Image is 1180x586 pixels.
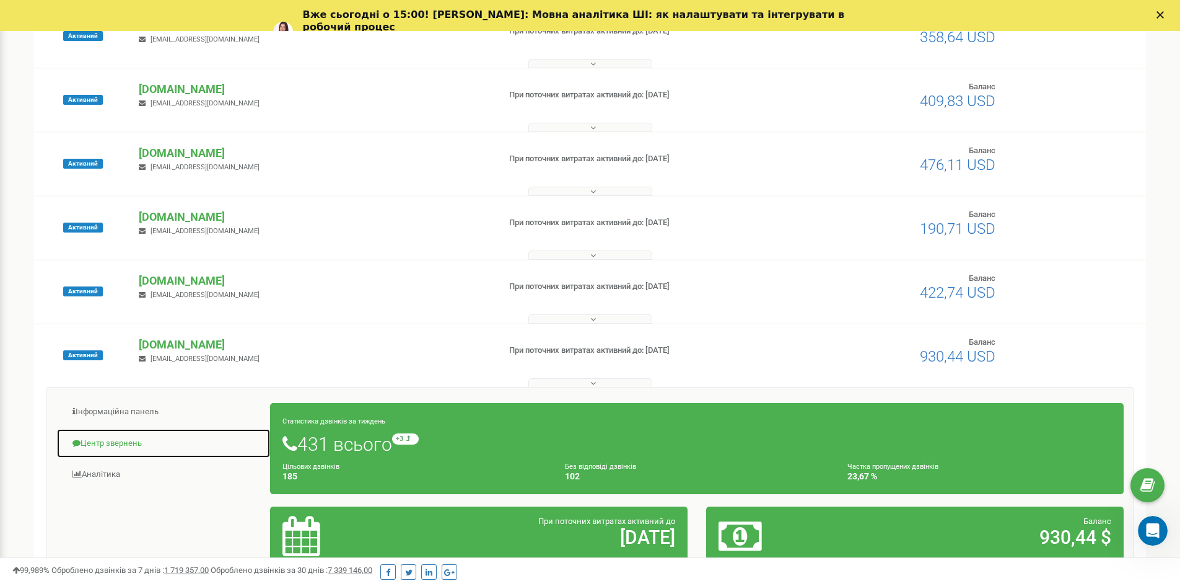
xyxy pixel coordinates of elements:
p: [DOMAIN_NAME] [139,145,489,161]
span: [EMAIL_ADDRESS][DOMAIN_NAME] [151,291,260,299]
p: [DOMAIN_NAME] [139,337,489,353]
span: Оброблено дзвінків за 30 днів : [211,566,372,575]
p: При поточних витратах активний до: [DATE] [509,345,767,357]
span: Баланс [969,146,995,155]
span: [EMAIL_ADDRESS][DOMAIN_NAME] [151,355,260,363]
p: [DOMAIN_NAME] [139,273,489,289]
span: 409,83 USD [920,92,995,110]
span: Баланс [969,273,995,283]
span: Активний [63,286,103,296]
p: При поточних витратах активний до: [DATE] [509,281,767,293]
span: Баланс [1083,517,1111,526]
h2: 930,44 $ [855,527,1111,548]
span: Активний [63,95,103,105]
b: Вже сьогодні о 15:00! [PERSON_NAME]: Мовна аналітика ШІ: як налаштувати та інтегрувати в робочий ... [303,9,845,33]
p: При поточних витратах активний до: [DATE] [509,153,767,165]
span: [EMAIL_ADDRESS][DOMAIN_NAME] [151,227,260,235]
span: [EMAIL_ADDRESS][DOMAIN_NAME] [151,35,260,43]
p: При поточних витратах активний до: [DATE] [509,89,767,101]
span: Активний [63,159,103,169]
h2: [DATE] [419,527,675,548]
p: [DOMAIN_NAME] [139,81,489,97]
span: 476,11 USD [920,156,995,174]
u: 1 719 357,00 [164,566,209,575]
span: [EMAIL_ADDRESS][DOMAIN_NAME] [151,163,260,171]
small: Частка пропущених дзвінків [847,463,938,471]
span: Оброблено дзвінків за 7 днів : [51,566,209,575]
div: Закрити [1156,11,1169,19]
small: +3 [392,433,419,445]
small: Статистика дзвінків за тиждень [282,417,385,425]
span: При поточних витратах активний до [538,517,675,526]
p: При поточних витратах активний до: [DATE] [509,25,767,37]
span: [EMAIL_ADDRESS][DOMAIN_NAME] [151,99,260,107]
span: Баланс [969,82,995,91]
small: Без відповіді дзвінків [565,463,636,471]
span: 422,74 USD [920,284,995,301]
span: 358,64 USD [920,29,995,46]
span: 930,44 USD [920,348,995,365]
img: Profile image for Yuliia [273,22,293,42]
iframe: Intercom live chat [1138,516,1168,546]
span: Баланс [969,337,995,347]
h4: 185 [282,472,546,481]
a: Інформаційна панель [56,397,271,427]
span: 190,71 USD [920,220,995,238]
a: Центр звернень [56,428,271,459]
h1: 431 всього [282,433,1111,455]
a: Аналiтика [56,459,271,490]
span: Активний [63,31,103,41]
span: 99,989% [12,566,50,575]
p: [DOMAIN_NAME] [139,209,489,225]
span: Баланс [969,210,995,219]
u: 7 339 146,00 [328,566,372,575]
span: Активний [63,223,103,233]
span: Активний [63,350,103,360]
h4: 23,67 % [847,472,1111,481]
p: При поточних витратах активний до: [DATE] [509,217,767,229]
h4: 102 [565,472,829,481]
small: Цільових дзвінків [282,463,339,471]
